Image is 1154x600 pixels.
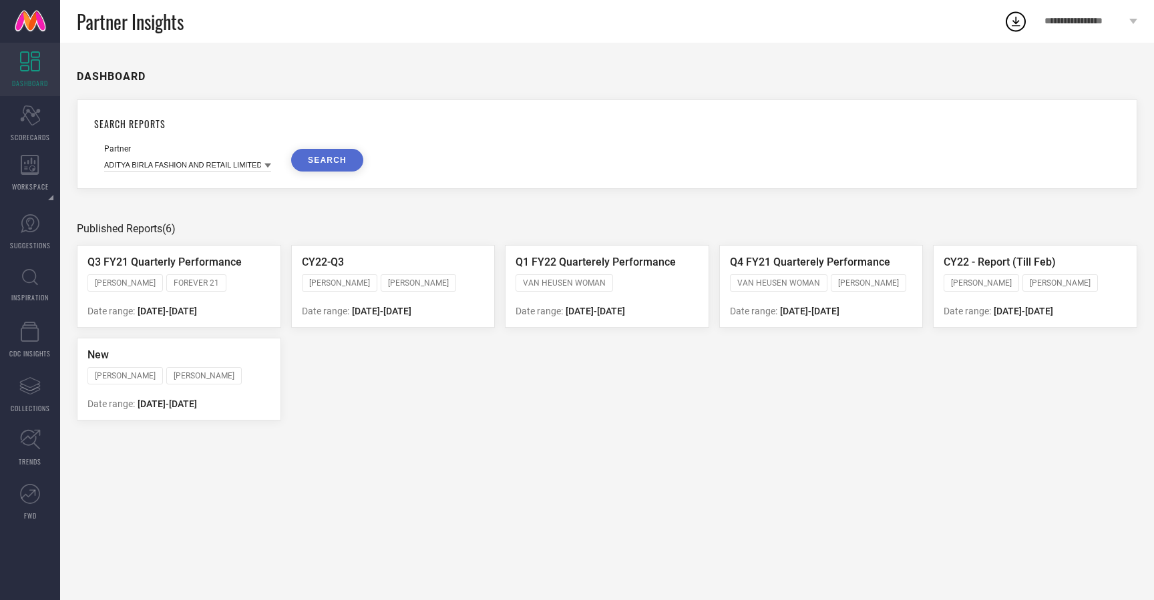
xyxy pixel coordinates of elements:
span: [DATE] - [DATE] [352,306,411,316]
span: Date range: [302,306,349,316]
h1: SEARCH REPORTS [94,117,1120,131]
span: Date range: [730,306,777,316]
span: FWD [24,511,37,521]
span: [PERSON_NAME] [388,278,449,288]
span: [DATE] - [DATE] [138,306,197,316]
span: [PERSON_NAME] [1030,278,1091,288]
span: Q3 FY21 Quarterly Performance [87,256,242,268]
span: [PERSON_NAME] [95,278,156,288]
div: Open download list [1004,9,1028,33]
span: SUGGESTIONS [10,240,51,250]
span: New [87,348,109,361]
span: VAN HEUSEN WOMAN [737,278,820,288]
span: [PERSON_NAME] [95,371,156,380]
span: CY22 - Report (Till Feb) [944,256,1056,268]
span: [PERSON_NAME] [309,278,370,288]
span: [DATE] - [DATE] [138,398,197,409]
span: [DATE] - [DATE] [780,306,839,316]
span: Q4 FY21 Quarterely Performance [730,256,890,268]
span: SCORECARDS [11,132,50,142]
span: TRENDS [19,457,41,467]
span: [DATE] - [DATE] [566,306,625,316]
div: Published Reports (6) [77,222,1137,235]
span: [DATE] - [DATE] [994,306,1053,316]
span: VAN HEUSEN WOMAN [523,278,606,288]
span: CY22-Q3 [302,256,344,268]
span: [PERSON_NAME] [951,278,1012,288]
span: INSPIRATION [11,292,49,302]
span: FOREVER 21 [174,278,219,288]
span: Q1 FY22 Quarterely Performance [516,256,676,268]
span: Date range: [944,306,991,316]
span: [PERSON_NAME] [838,278,899,288]
span: Date range: [87,306,135,316]
h1: DASHBOARD [77,70,146,83]
span: WORKSPACE [12,182,49,192]
button: SEARCH [291,149,363,172]
span: Date range: [516,306,563,316]
div: Partner [104,144,271,154]
span: Partner Insights [77,8,184,35]
span: Date range: [87,398,135,409]
span: [PERSON_NAME] [174,371,234,380]
span: DASHBOARD [12,78,48,88]
span: COLLECTIONS [11,403,50,413]
span: CDC INSIGHTS [9,348,51,358]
